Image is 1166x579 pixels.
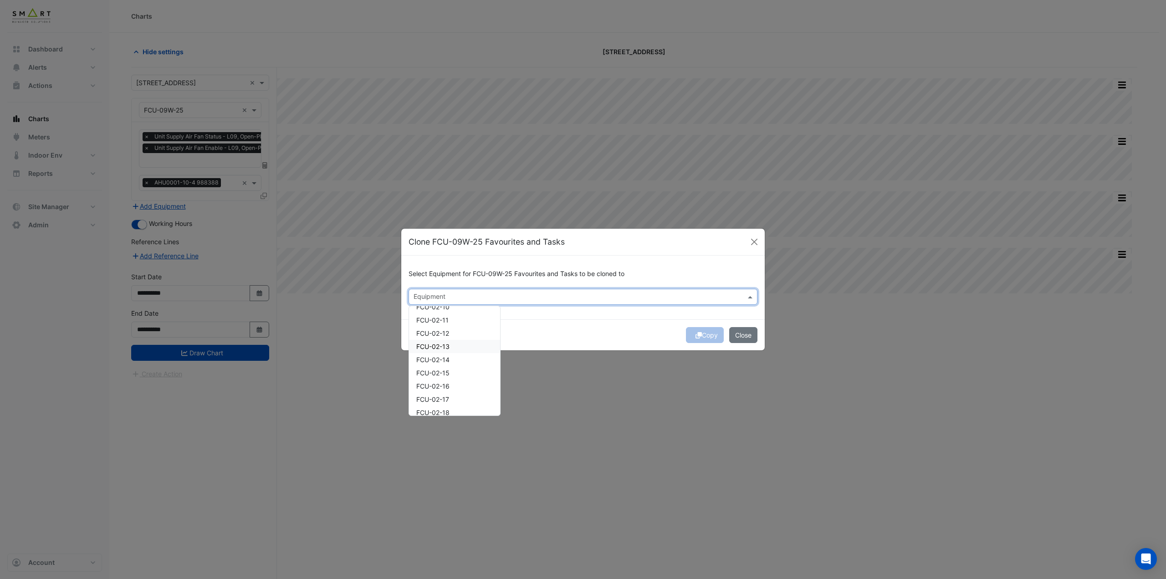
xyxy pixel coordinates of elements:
button: Close [729,327,757,343]
h6: Select Equipment for FCU-09W-25 Favourites and Tasks to be cloned to [409,270,757,278]
span: FCU-02-11 [416,316,449,324]
span: FCU-02-17 [416,395,449,403]
button: Close [747,235,761,249]
div: Open Intercom Messenger [1135,548,1157,570]
span: FCU-02-10 [416,303,450,311]
span: FCU-02-12 [416,329,449,337]
span: FCU-02-16 [416,382,450,390]
span: FCU-02-14 [416,356,450,364]
span: FCU-02-13 [416,343,450,350]
div: Options List [409,306,500,415]
span: FCU-02-15 [416,369,450,377]
h5: Clone FCU-09W-25 Favourites and Tasks [409,236,565,248]
span: FCU-02-18 [416,409,450,416]
div: Equipment [412,292,445,303]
